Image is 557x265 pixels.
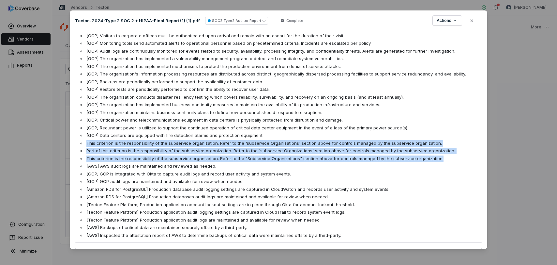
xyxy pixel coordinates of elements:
li: [GCP] Critical power and telecommunications equipment in data centers is physically protected fro... [81,117,476,124]
li: [GCP] Audit logs are continuously monitored for events related to security, availability, process... [81,48,476,55]
li: This criterion is the responsibility of the subservice organization. Refer to the 'subservice Org... [81,140,476,147]
button: Actions [433,16,462,25]
li: [AWS] Backups of critical data are maintained securely offsite by a third-party. [81,224,476,231]
li: [AWS] AWS audit logs are maintained and reviewed as needed. [81,163,476,170]
li: [GCP] The organization has implemented business continuity measures to maintain the availability ... [81,102,476,108]
li: [GCP] The organization's information processing resources are distributed across distinct, geogra... [81,71,476,77]
span: Actions [437,18,451,23]
li: [GCP] Visitors to corporate offices must be authenticated upon arrival and remain with an escort ... [81,33,476,39]
li: [GCP] GCP is integrated with Okta to capture audit logs and record user activity and system events. [81,171,476,177]
li: [GCP] The organization conducts disaster resiliency testing which covers reliability, survivabili... [81,94,476,101]
li: [AWS] Inspected the attestation report of AWS to determine backups of critical data were maintain... [81,232,476,239]
span: Complete [286,18,303,23]
li: [GCP] Backups are periodically performed to support the availability of customer data. [81,79,476,85]
li: [GCP] Restore tests are periodically performed to confirm the ability to recover user data. [81,86,476,93]
li: This criterion is the responsibility of the subservice organization. Refer to the "Subservice Org... [81,156,476,162]
li: [GCP] The organization has implemented mechanisms to protect the production environment from deni... [81,63,476,70]
li: [Tecton Feature Platform] Production application account lockout settings are in place through Ok... [81,202,476,208]
p: Tecton-2024-Type 2 SOC 2 + HIPAA-Final Report (1) (1).pdf [75,18,200,24]
li: [GCP] GCP audit logs are maintained and available for review when needed. [81,178,476,185]
li: Part of this criterion is the responsibility of the subservice organization. Refer to the 'subser... [81,148,476,154]
li: [GCP] Monitoring tools send automated alerts to operational personnel based on predetermined crit... [81,40,476,47]
li: [GCP] The organization maintains business continuity plans to define how personnel should respond... [81,109,476,116]
li: [GCP] Redundant power is utilized to support the continued operation of critical data center equi... [81,125,476,131]
button: SOC2 Type2 Auditor Report [205,17,268,25]
li: [GCP] The organization has implemented a vulnerability management program to detect and remediate... [81,56,476,62]
li: [Amazon RDS for PostgreSQL] Production database audit logging settings are captured in CloudWatch... [81,186,476,193]
li: [Tecton Feature Platform] Production application audit logging settings are captured in CloudTrai... [81,209,476,216]
li: [Tecton Feature Platform] Production application audit logs are maintained and available for revi... [81,217,476,224]
li: [Amazon RDS for PostgreSQL] Production databases audit logs are maintained and available for revi... [81,194,476,200]
li: [GCP] Data centers are equipped with fire detection alarms and protection equipment. [81,132,476,139]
